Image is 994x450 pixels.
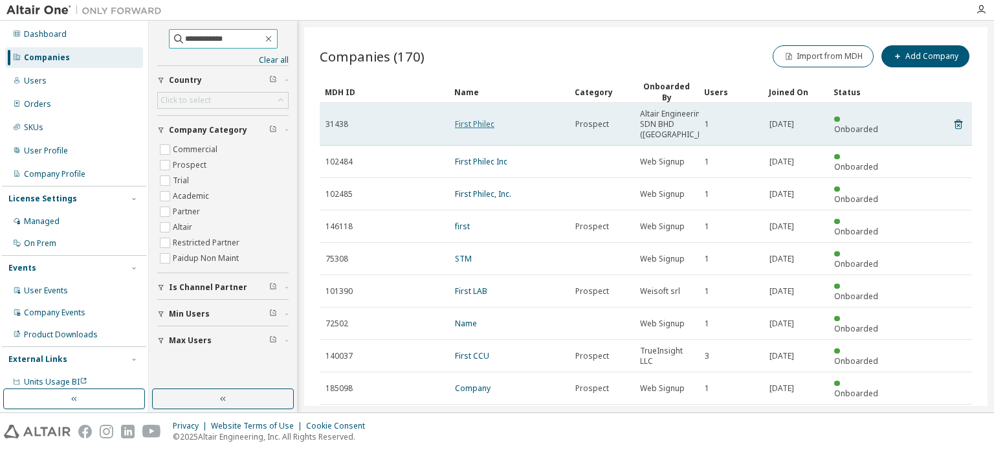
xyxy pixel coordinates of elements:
[575,286,609,297] span: Prospect
[881,45,969,67] button: Add Company
[769,383,794,394] span: [DATE]
[834,161,878,172] span: Onboarded
[173,235,242,251] label: Restricted Partner
[705,319,709,329] span: 1
[704,82,758,102] div: Users
[705,119,709,129] span: 1
[834,124,878,135] span: Onboarded
[705,189,709,199] span: 1
[455,383,491,394] a: Company
[455,156,507,167] a: First Philec Inc
[769,221,794,232] span: [DATE]
[455,350,489,361] a: First CCU
[640,286,680,297] span: Weisoft srl
[834,291,878,302] span: Onboarded
[121,425,135,438] img: linkedin.svg
[157,116,289,144] button: Company Category
[834,226,878,237] span: Onboarded
[24,286,68,296] div: User Events
[269,75,277,85] span: Clear filter
[834,258,878,269] span: Onboarded
[269,282,277,293] span: Clear filter
[326,221,353,232] span: 146118
[24,376,87,387] span: Units Usage BI
[639,81,694,103] div: Onboarded By
[834,323,878,334] span: Onboarded
[455,253,472,264] a: STM
[157,55,289,65] a: Clear all
[455,188,511,199] a: First Philec, Inc.
[455,118,494,129] a: First Philec
[705,221,709,232] span: 1
[326,157,353,167] span: 102484
[640,383,685,394] span: Web Signup
[705,286,709,297] span: 1
[769,82,823,102] div: Joined On
[8,194,77,204] div: License Settings
[6,4,168,17] img: Altair One
[769,119,794,129] span: [DATE]
[705,157,709,167] span: 1
[834,388,878,399] span: Onboarded
[142,425,161,438] img: youtube.svg
[773,45,874,67] button: Import from MDH
[4,425,71,438] img: altair_logo.svg
[157,66,289,95] button: Country
[157,300,289,328] button: Min Users
[320,47,425,65] span: Companies (170)
[24,146,68,156] div: User Profile
[157,273,289,302] button: Is Channel Partner
[24,99,51,109] div: Orders
[24,76,47,86] div: Users
[173,421,211,431] div: Privacy
[269,125,277,135] span: Clear filter
[325,82,444,102] div: MDH ID
[24,330,98,340] div: Product Downloads
[24,308,85,318] div: Company Events
[24,169,85,179] div: Company Profile
[454,82,564,102] div: Name
[8,263,36,273] div: Events
[211,421,306,431] div: Website Terms of Use
[455,318,477,329] a: Name
[173,157,209,173] label: Prospect
[705,383,709,394] span: 1
[326,254,348,264] span: 75308
[326,319,348,329] span: 72502
[769,319,794,329] span: [DATE]
[705,351,709,361] span: 3
[640,109,722,140] span: Altair Engineering SDN BHD ([GEOGRAPHIC_DATA])
[24,216,60,227] div: Managed
[169,309,210,319] span: Min Users
[169,75,202,85] span: Country
[769,351,794,361] span: [DATE]
[326,286,353,297] span: 101390
[173,173,192,188] label: Trial
[575,82,629,102] div: Category
[769,189,794,199] span: [DATE]
[834,82,888,102] div: Status
[575,351,609,361] span: Prospect
[173,142,220,157] label: Commercial
[173,251,241,266] label: Paidup Non Maint
[100,425,113,438] img: instagram.svg
[326,119,348,129] span: 31438
[640,319,685,329] span: Web Signup
[173,204,203,219] label: Partner
[326,383,353,394] span: 185098
[640,221,685,232] span: Web Signup
[173,431,373,442] p: © 2025 Altair Engineering, Inc. All Rights Reserved.
[705,254,709,264] span: 1
[169,335,212,346] span: Max Users
[269,335,277,346] span: Clear filter
[24,52,70,63] div: Companies
[834,194,878,205] span: Onboarded
[24,29,67,39] div: Dashboard
[269,309,277,319] span: Clear filter
[640,346,693,366] span: TrueInsight LLC
[173,188,212,204] label: Academic
[160,95,211,106] div: Click to select
[326,189,353,199] span: 102485
[158,93,288,108] div: Click to select
[769,254,794,264] span: [DATE]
